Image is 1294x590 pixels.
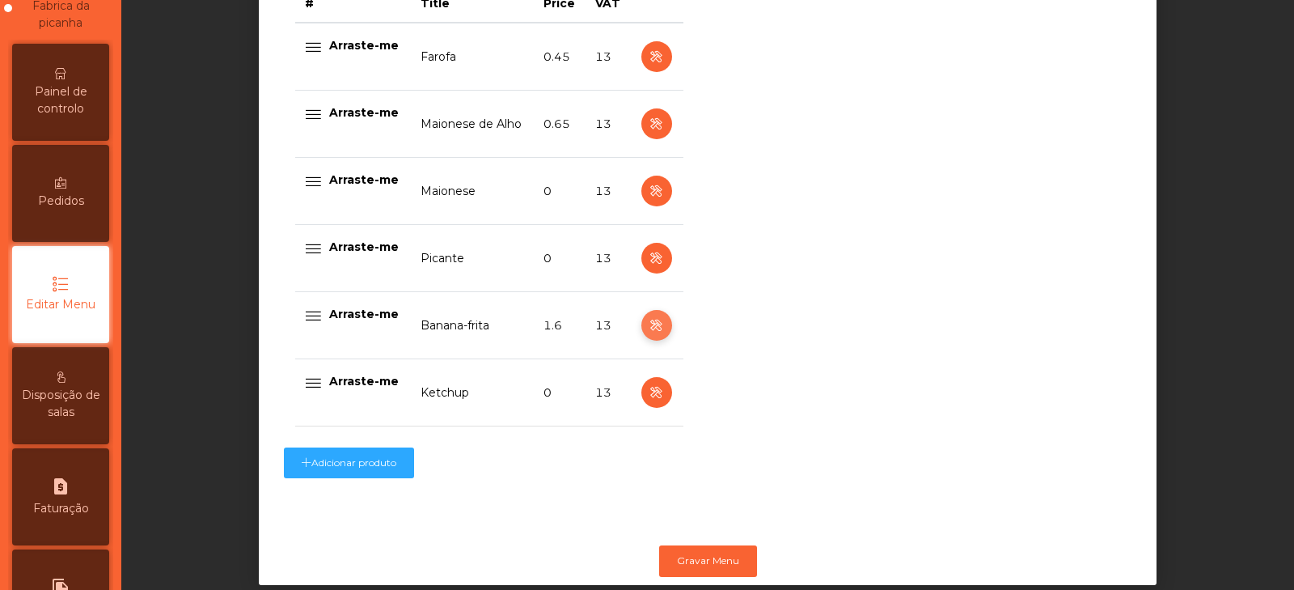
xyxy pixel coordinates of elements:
p: Arraste-me [329,238,399,257]
span: Faturação [33,500,89,517]
td: 13 [586,158,631,225]
td: 0.45 [534,23,586,91]
td: Ketchup [411,359,534,427]
td: 13 [586,359,631,427]
td: 0 [534,359,586,427]
p: Arraste-me [329,305,399,324]
span: Pedidos [38,193,84,210]
td: 13 [586,225,631,292]
td: Picante [411,225,534,292]
span: Painel de controlo [16,83,105,117]
td: Banana-frita [411,292,534,359]
i: request_page [51,477,70,496]
p: Arraste-me [329,171,399,189]
td: 0.65 [534,91,586,158]
p: Arraste-me [329,36,399,55]
td: 0 [534,158,586,225]
span: Editar Menu [26,296,95,313]
td: Maionese de Alho [411,91,534,158]
button: Adicionar produto [284,448,414,478]
span: Disposição de salas [16,387,105,421]
td: 13 [586,23,631,91]
p: Arraste-me [329,372,399,391]
p: Arraste-me [329,104,399,122]
td: 1.6 [534,292,586,359]
td: Farofa [411,23,534,91]
td: 13 [586,91,631,158]
td: 13 [586,292,631,359]
td: 0 [534,225,586,292]
button: Gravar Menu [659,545,757,576]
td: Maionese [411,158,534,225]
